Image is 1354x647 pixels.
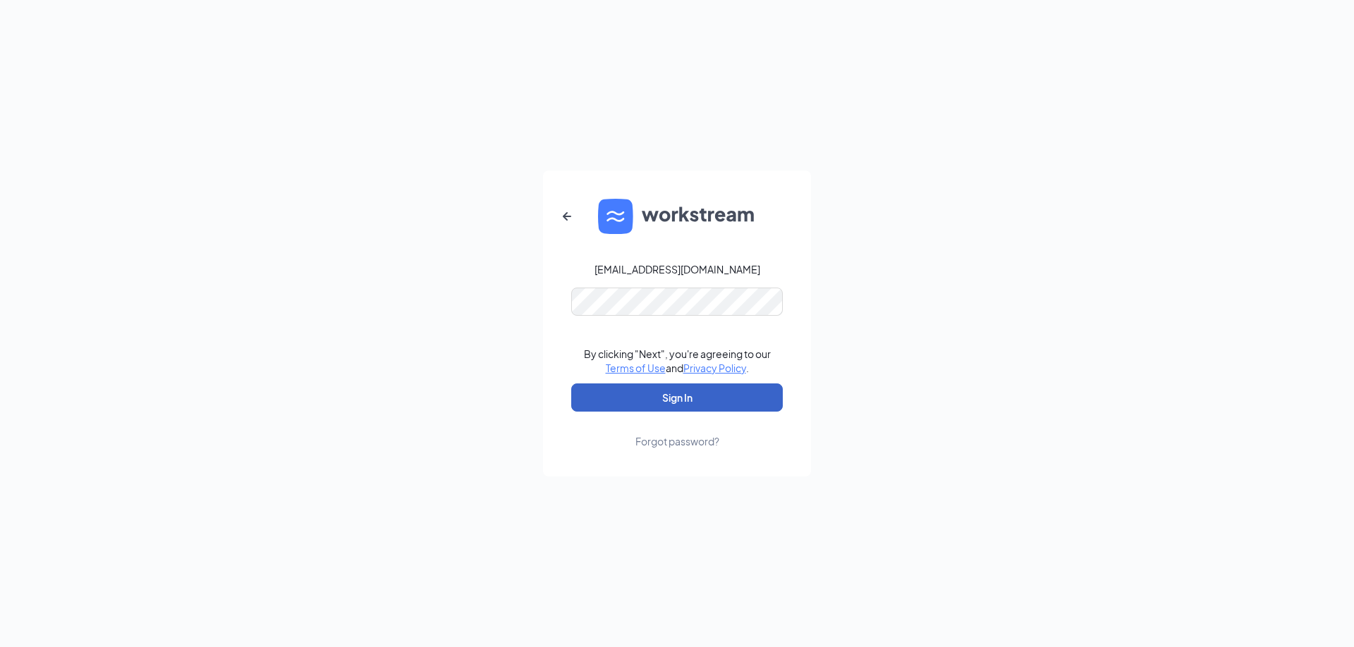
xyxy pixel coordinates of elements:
[635,434,719,448] div: Forgot password?
[606,362,666,374] a: Terms of Use
[584,347,771,375] div: By clicking "Next", you're agreeing to our and .
[594,262,760,276] div: [EMAIL_ADDRESS][DOMAIN_NAME]
[683,362,746,374] a: Privacy Policy
[550,199,584,233] button: ArrowLeftNew
[559,208,575,225] svg: ArrowLeftNew
[635,412,719,448] a: Forgot password?
[598,199,756,234] img: WS logo and Workstream text
[571,383,783,412] button: Sign In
